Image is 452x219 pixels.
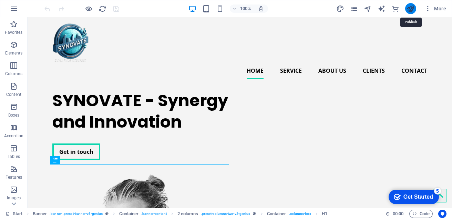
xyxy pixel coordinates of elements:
[438,210,446,218] button: Usercentrics
[267,210,286,218] span: Click to select. Double-click to edit
[8,112,20,118] p: Boxes
[398,211,399,216] span: :
[98,4,106,13] button: reload
[99,5,106,13] i: Reload page
[33,210,327,218] nav: breadcrumb
[6,92,21,97] p: Content
[391,5,399,13] i: Commerce
[364,4,372,13] button: navigator
[422,3,449,14] button: More
[5,71,22,77] p: Columns
[393,210,403,218] span: 00 00
[50,210,103,218] span: . banner .preset-banner-v3-genius
[33,210,47,218] span: Click to select. Double-click to edit
[336,5,344,13] i: Design (Ctrl+Alt+Y)
[201,210,250,218] span: . preset-columns-two-v2-genius
[6,3,56,18] div: Get Started 5 items remaining, 0% complete
[386,210,404,218] h6: Session time
[230,4,254,13] button: 100%
[105,212,109,216] i: This element is a customizable preset
[412,210,430,218] span: Code
[289,210,311,218] span: . columns-box
[7,195,21,201] p: Images
[6,210,23,218] a: Click to cancel selection. Double-click to open Pages
[8,154,20,159] p: Tables
[409,210,433,218] button: Code
[84,4,93,13] button: Click here to leave preview mode and continue editing
[119,210,138,218] span: Click to select. Double-click to edit
[240,4,251,13] h6: 100%
[5,50,23,56] p: Elements
[424,5,446,12] span: More
[253,212,256,216] i: This element is a customizable preset
[258,6,264,12] i: On resize automatically adjust zoom level to fit chosen device.
[405,3,416,14] button: publish
[350,4,358,13] button: pages
[141,210,166,218] span: . banner-content
[20,8,50,14] div: Get Started
[378,4,386,13] button: text_generator
[4,133,23,139] p: Accordion
[6,175,22,180] p: Features
[177,210,198,218] span: Click to select. Double-click to edit
[322,210,327,218] span: Click to select. Double-click to edit
[51,1,58,8] div: 5
[5,30,22,35] p: Favorites
[336,4,345,13] button: design
[391,4,400,13] button: commerce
